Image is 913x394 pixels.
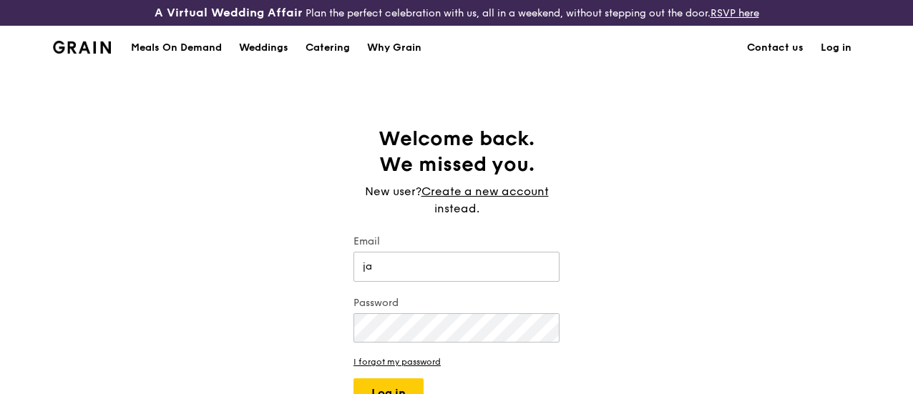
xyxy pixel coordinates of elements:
a: Create a new account [421,183,549,200]
h3: A Virtual Wedding Affair [155,6,303,20]
div: Why Grain [367,26,421,69]
a: Log in [812,26,860,69]
img: Grain [53,41,111,54]
label: Password [353,296,560,310]
span: New user? [365,184,421,198]
a: Contact us [738,26,812,69]
div: Meals On Demand [131,26,222,69]
h1: Welcome back. We missed you. [353,126,560,177]
div: Plan the perfect celebration with us, all in a weekend, without stepping out the door. [152,6,761,20]
a: GrainGrain [53,25,111,68]
a: Weddings [230,26,297,69]
span: instead. [434,202,479,215]
a: Catering [297,26,358,69]
div: Catering [306,26,350,69]
a: RSVP here [711,7,759,19]
a: I forgot my password [353,357,560,367]
div: Weddings [239,26,288,69]
label: Email [353,235,560,249]
a: Why Grain [358,26,430,69]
